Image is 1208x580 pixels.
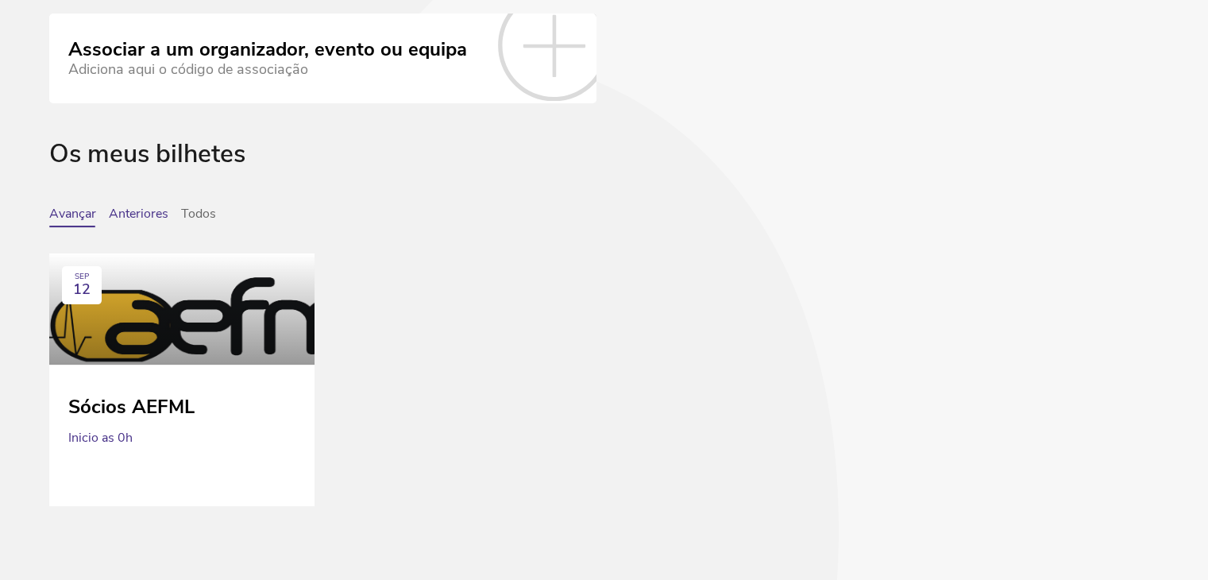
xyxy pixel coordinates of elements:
div: Adiciona aqui o código de associação [68,61,467,78]
span: 12 [73,281,91,298]
div: Associar a um organizador, evento ou equipa [68,39,467,61]
button: Anteriores [109,207,168,227]
div: Inicio as 0h [68,418,295,458]
a: SEP 12 Sócios AEFML Inicio as 0h [49,253,315,487]
div: Sócios AEFML [68,384,295,419]
button: Avançar [49,207,96,227]
div: Os meus bilhetes [49,140,1159,207]
div: SEP [75,273,89,282]
a: Associar a um organizador, evento ou equipa Adiciona aqui o código de associação [49,14,596,102]
button: Todos [181,207,216,227]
